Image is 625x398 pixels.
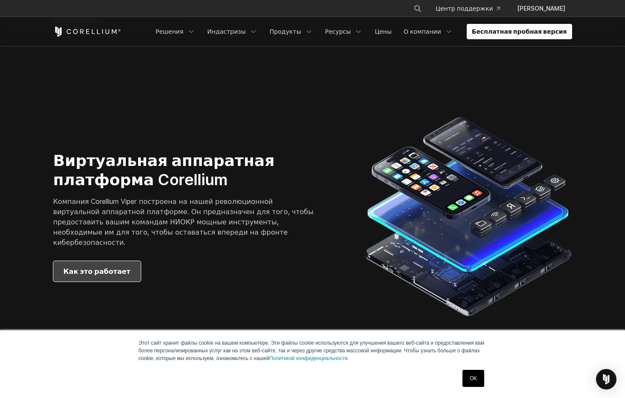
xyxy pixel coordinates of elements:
[462,370,484,387] a: ОК
[139,339,487,362] p: Этот сайт хранит файлы cookie на вашем компьютере. Эти файлы cookie используются для улучшения ва...
[467,24,572,39] a: Бесплатная пробная версия
[202,24,263,39] a: Индастризы
[366,113,572,320] img: Виртуальная аппаратная платформа Corellium для устройств iOS и Android
[596,369,616,389] div: Открыть Интеркома Мессенджер
[265,24,318,39] a: Продукты
[53,26,121,37] a: Кореллий Дом
[410,1,425,16] button: Поиск
[369,24,397,39] a: Цены
[53,261,141,282] a: Как это работает
[398,24,458,39] a: О компании
[53,196,317,247] p: Компания Corellium Viper построена на нашей революционной виртуальной аппаратной платформе. Он пр...
[510,1,572,16] a: [PERSON_NAME]
[269,355,349,361] a: Политикой конфиденциальности.
[64,266,131,276] span: Как это работает
[53,151,317,189] h2: Виртуальная аппаратная платформа Corellium
[151,24,572,39] div: Навигационное меню
[403,1,572,16] div: Навигационное меню
[151,24,201,39] a: Решения
[429,1,506,16] a: Центр поддержки
[320,24,368,39] a: Ресурсы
